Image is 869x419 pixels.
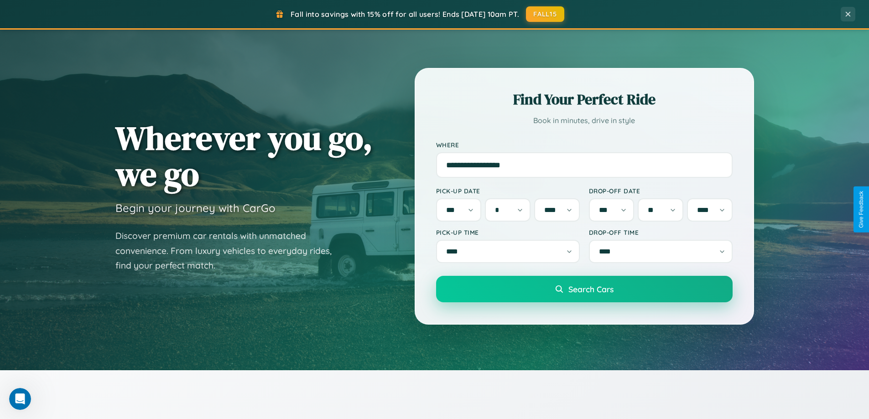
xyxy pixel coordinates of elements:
label: Where [436,141,733,149]
h1: Wherever you go, we go [115,120,373,192]
h2: Find Your Perfect Ride [436,89,733,109]
button: Search Cars [436,276,733,302]
p: Book in minutes, drive in style [436,114,733,127]
label: Drop-off Time [589,228,733,236]
span: Search Cars [568,284,614,294]
span: Fall into savings with 15% off for all users! Ends [DATE] 10am PT. [291,10,519,19]
h3: Begin your journey with CarGo [115,201,276,215]
iframe: Intercom live chat [9,388,31,410]
button: FALL15 [526,6,564,22]
div: Give Feedback [858,191,864,228]
label: Drop-off Date [589,187,733,195]
p: Discover premium car rentals with unmatched convenience. From luxury vehicles to everyday rides, ... [115,228,343,273]
label: Pick-up Time [436,228,580,236]
label: Pick-up Date [436,187,580,195]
